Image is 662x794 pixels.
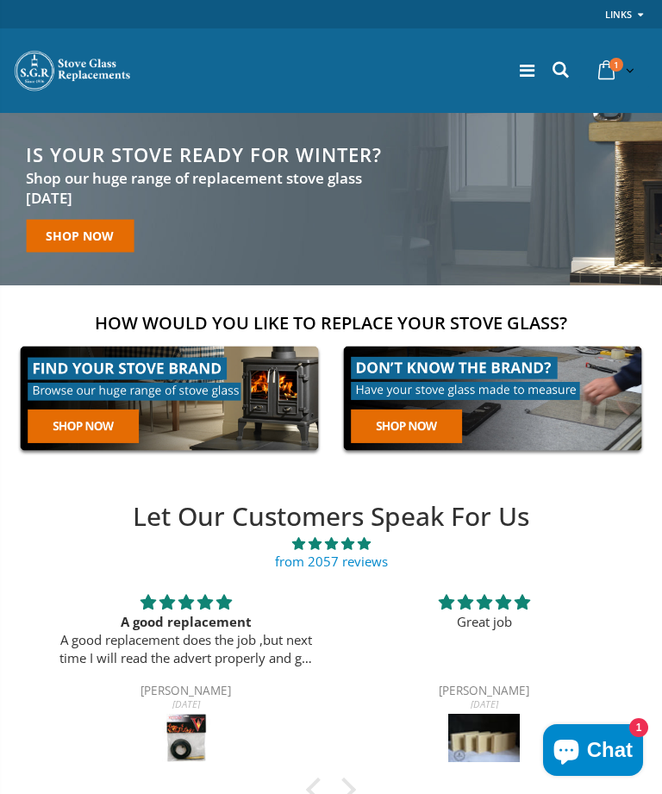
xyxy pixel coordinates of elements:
p: A good replacement does the job ,but next time I will read the advert properly and get my 10% off [58,631,315,667]
div: [DATE] [356,699,613,709]
div: [PERSON_NAME] [58,685,315,699]
a: Shop now [26,219,134,252]
a: 1 [591,53,638,87]
div: 5 stars [58,591,315,613]
h2: How would you like to replace your stove glass? [13,311,649,334]
h3: Shop our huge range of replacement stove glass [DATE] [26,168,410,208]
span: 4.89 stars [33,535,628,553]
a: from 2057 reviews [275,553,388,570]
div: [DATE] [58,699,315,709]
p: Great job [356,613,613,631]
div: [PERSON_NAME] [356,685,613,699]
img: find-your-brand-cta_9b334d5d-5c94-48ed-825f-d7972bbdebd0.jpg [13,339,326,458]
div: A good replacement [58,613,315,631]
img: made-to-measure-cta_2cd95ceb-d519-4648-b0cf-d2d338fdf11f.jpg [336,339,649,458]
h2: Is your stove ready for winter? [26,144,410,163]
div: 5 stars [356,591,613,613]
span: 1 [609,58,623,72]
img: Stove Glass Replacement [13,49,134,92]
img: Replacement Stove Bricks Cut To Size - 15, 20, 25 and 30mm's thick [448,714,520,762]
img: Vitcas glass bedding in tape - 2mm x 10mm x 2 meters [162,714,210,762]
a: 4.89 stars from 2057 reviews [33,535,628,571]
a: Links [605,3,632,25]
inbox-online-store-chat: Shopify online store chat [538,724,648,780]
h2: Let Our Customers Speak For Us [33,499,628,535]
a: Menu [520,59,534,82]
